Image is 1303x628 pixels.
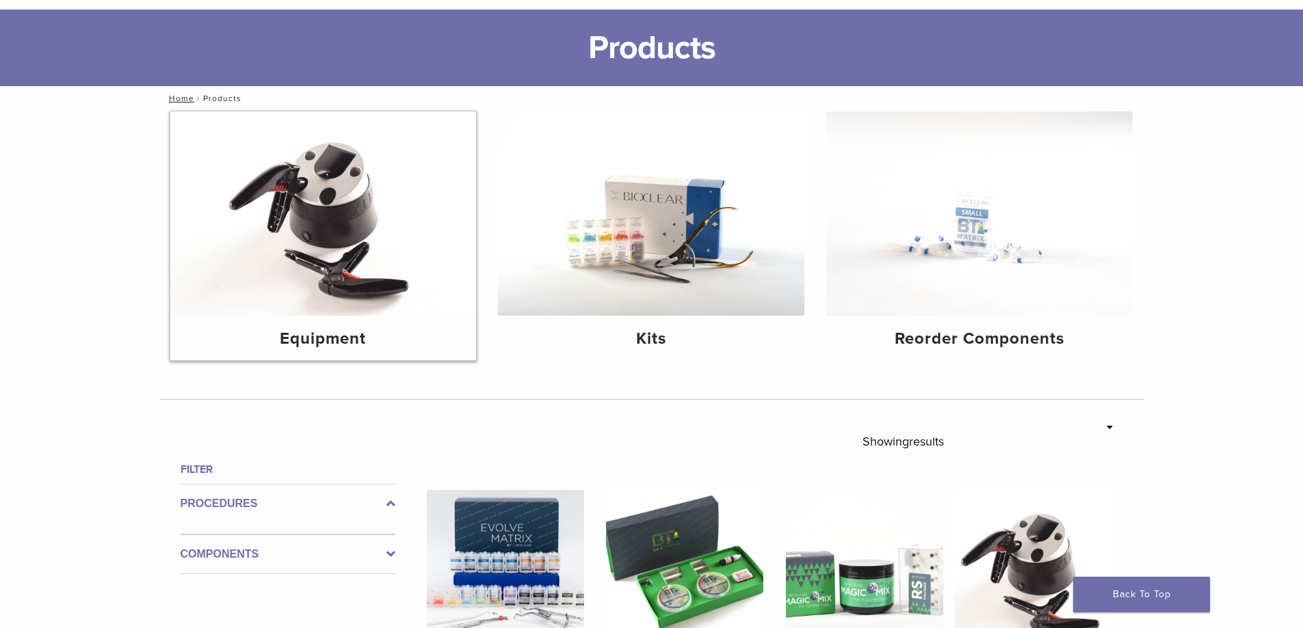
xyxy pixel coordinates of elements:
img: Reorder Components [826,111,1133,316]
h4: Kits [509,327,793,351]
nav: Products [159,86,1144,111]
a: Equipment [170,111,477,360]
a: Kits [498,111,804,360]
img: Equipment [170,111,477,316]
h4: Reorder Components [837,327,1122,351]
label: Components [181,546,395,562]
label: Procedures [181,495,395,512]
h4: Equipment [181,327,466,351]
p: Showing results [863,427,944,456]
span: / [194,95,203,102]
a: Back To Top [1073,577,1210,612]
img: Kits [498,111,804,316]
h4: Filter [181,461,395,478]
a: Reorder Components [826,111,1133,360]
a: Home [165,94,194,103]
